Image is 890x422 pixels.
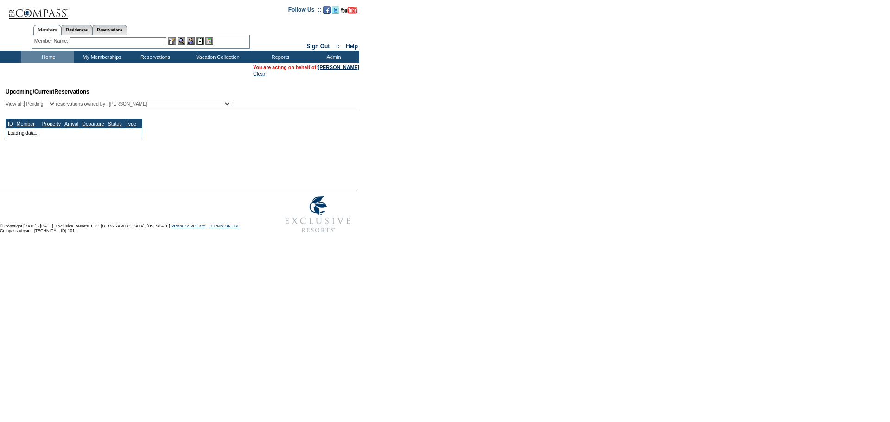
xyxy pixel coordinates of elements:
a: Member [17,121,35,126]
a: Help [346,43,358,50]
a: [PERSON_NAME] [318,64,359,70]
a: PRIVACY POLICY [171,224,205,228]
td: Home [21,51,74,63]
a: Sign Out [306,43,330,50]
td: Reports [253,51,306,63]
img: Subscribe to our YouTube Channel [341,7,357,14]
a: Members [33,25,62,35]
a: Residences [61,25,92,35]
td: My Memberships [74,51,127,63]
a: Departure [82,121,104,126]
img: Follow us on Twitter [332,6,339,14]
span: Upcoming/Current [6,88,54,95]
img: View [178,37,185,45]
img: Exclusive Resorts [276,191,359,238]
td: Follow Us :: [288,6,321,17]
a: Property [42,121,61,126]
td: Loading data... [6,128,142,138]
span: :: [336,43,340,50]
td: Admin [306,51,359,63]
a: Subscribe to our YouTube Channel [341,9,357,15]
td: Vacation Collection [181,51,253,63]
a: Status [108,121,122,126]
a: TERMS OF USE [209,224,241,228]
a: Follow us on Twitter [332,9,339,15]
span: You are acting on behalf of: [253,64,359,70]
div: Member Name: [34,37,70,45]
div: View all: reservations owned by: [6,101,235,107]
img: Impersonate [187,37,195,45]
img: b_edit.gif [168,37,176,45]
a: Become our fan on Facebook [323,9,331,15]
a: Clear [253,71,265,76]
a: Arrival [64,121,78,126]
a: Type [126,121,136,126]
td: Reservations [127,51,181,63]
img: b_calculator.gif [205,37,213,45]
img: Become our fan on Facebook [323,6,331,14]
a: Reservations [92,25,127,35]
img: Reservations [196,37,204,45]
span: Reservations [6,88,89,95]
a: ID [8,121,13,126]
